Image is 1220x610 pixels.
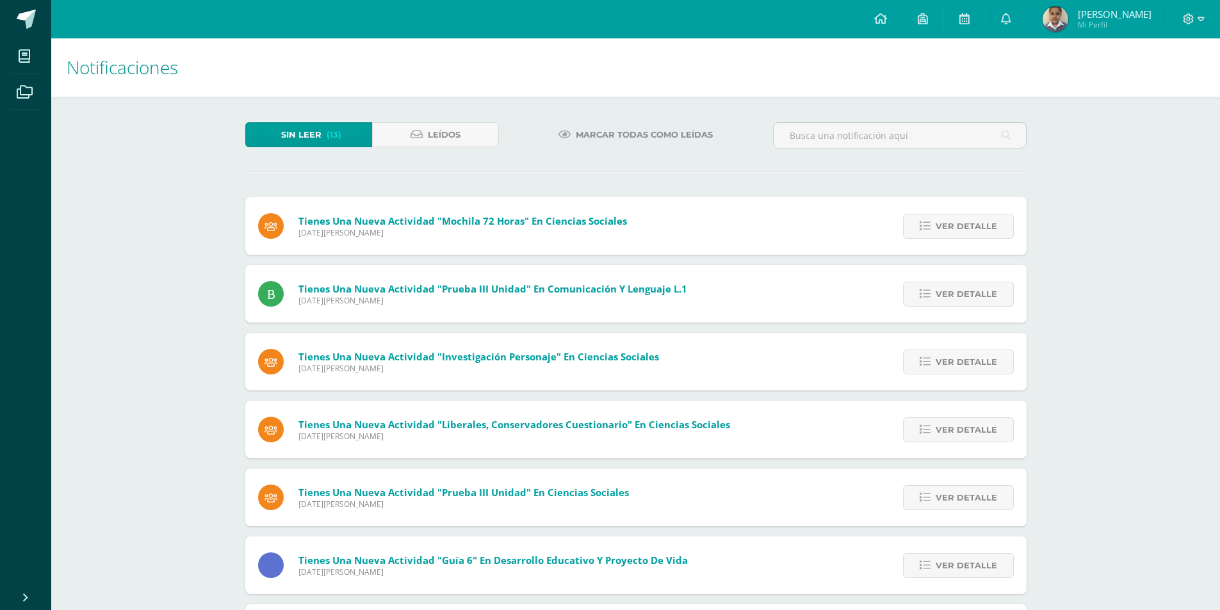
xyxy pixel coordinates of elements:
[298,431,730,442] span: [DATE][PERSON_NAME]
[298,363,659,374] span: [DATE][PERSON_NAME]
[936,554,997,577] span: Ver detalle
[298,282,687,295] span: Tienes una nueva actividad "Prueba III unidad" En Comunicación y Lenguaje L.1
[298,566,688,577] span: [DATE][PERSON_NAME]
[428,123,460,147] span: Leídos
[1078,19,1151,30] span: Mi Perfil
[936,282,997,306] span: Ver detalle
[1078,8,1151,20] span: [PERSON_NAME]
[372,122,499,147] a: Leídos
[936,350,997,374] span: Ver detalle
[298,499,629,510] span: [DATE][PERSON_NAME]
[327,123,341,147] span: (13)
[774,123,1026,148] input: Busca una notificación aquí
[576,123,713,147] span: Marcar todas como leídas
[67,55,178,79] span: Notificaciones
[298,227,627,238] span: [DATE][PERSON_NAME]
[936,418,997,442] span: Ver detalle
[298,554,688,566] span: Tienes una nueva actividad "Guía 6" En Desarrollo Educativo y Proyecto de Vida
[281,123,321,147] span: Sin leer
[936,486,997,510] span: Ver detalle
[1043,6,1068,32] img: 193c62e8dc14977076698c9988c57c15.png
[542,122,729,147] a: Marcar todas como leídas
[936,214,997,238] span: Ver detalle
[298,486,629,499] span: Tienes una nueva actividad "Prueba III unidad" En Ciencias Sociales
[298,295,687,306] span: [DATE][PERSON_NAME]
[245,122,372,147] a: Sin leer(13)
[298,214,627,227] span: Tienes una nueva actividad "Mochila 72 horas" En Ciencias Sociales
[298,418,730,431] span: Tienes una nueva actividad "liberales, conservadores cuestionario" En Ciencias Sociales
[298,350,659,363] span: Tienes una nueva actividad "Investigación personaje" En Ciencias Sociales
